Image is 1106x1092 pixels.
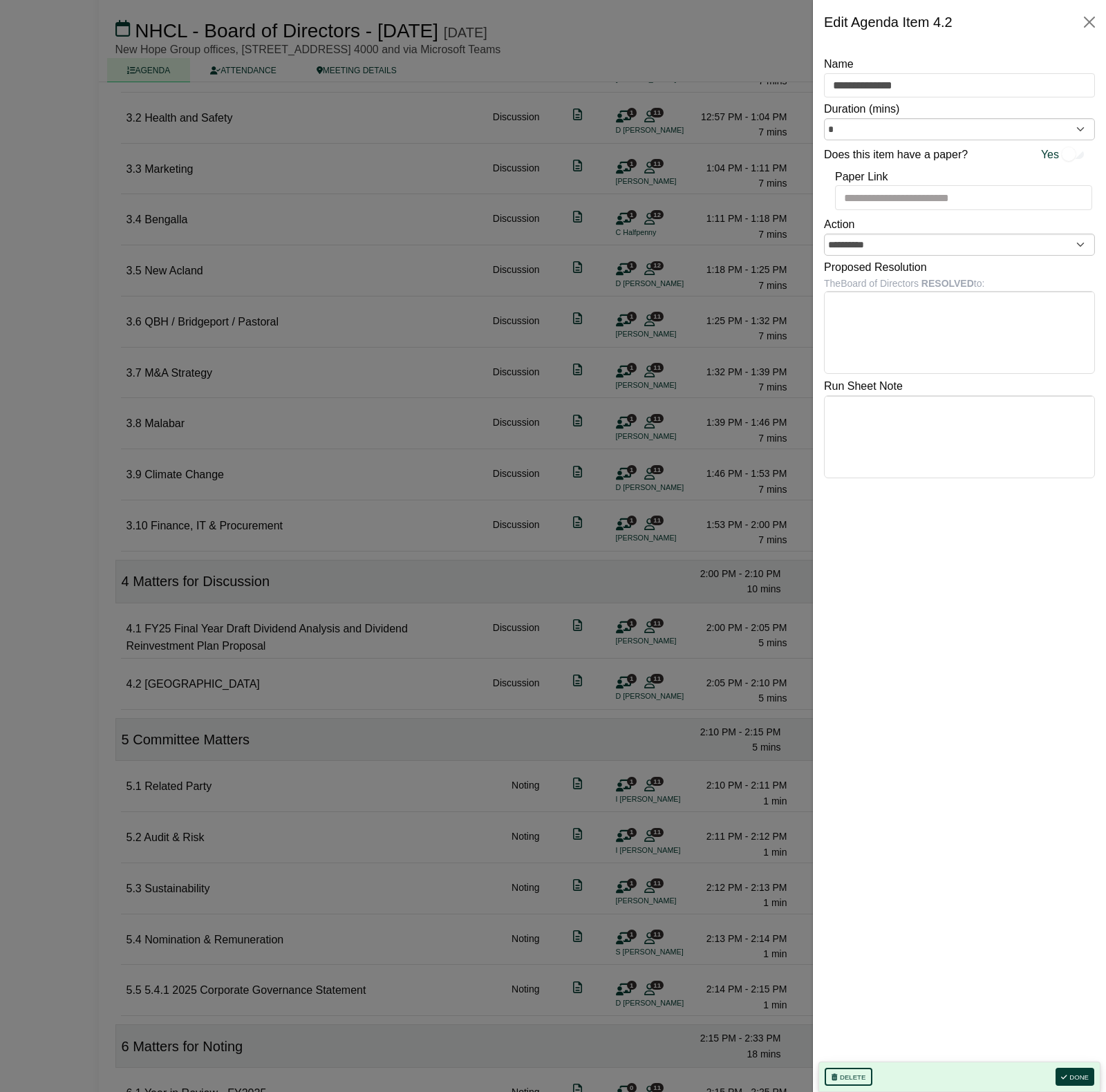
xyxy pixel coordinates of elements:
button: Delete [825,1068,872,1086]
button: Done [1056,1068,1094,1086]
label: Duration (mins) [824,100,899,118]
label: Name [824,55,854,73]
label: Paper Link [835,168,888,186]
label: Proposed Resolution [824,258,927,276]
label: Does this item have a paper? [824,146,968,164]
span: Yes [1041,146,1059,164]
label: Run Sheet Note [824,377,903,395]
button: Close [1078,11,1100,33]
div: The Board of Directors to: [824,276,1095,291]
b: RESOLVED [921,278,974,289]
label: Action [824,216,854,234]
div: Edit Agenda Item 4.2 [824,11,953,33]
